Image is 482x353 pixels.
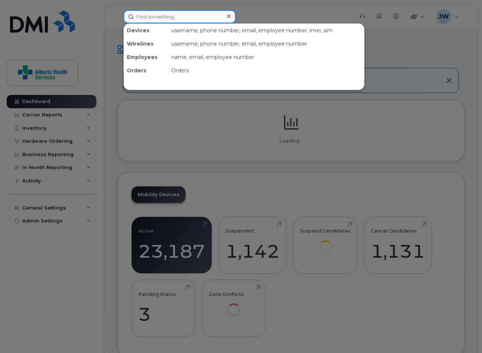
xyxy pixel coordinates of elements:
div: Orders [124,64,168,77]
div: Orders [168,64,364,77]
div: username, phone number, email, employee number [168,37,364,50]
div: Wirelines [124,37,168,50]
div: Devices [124,24,168,37]
div: Employees [124,50,168,64]
div: name, email, employee number [168,50,364,64]
div: username, phone number, email, employee number, imei, sim [168,24,364,37]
